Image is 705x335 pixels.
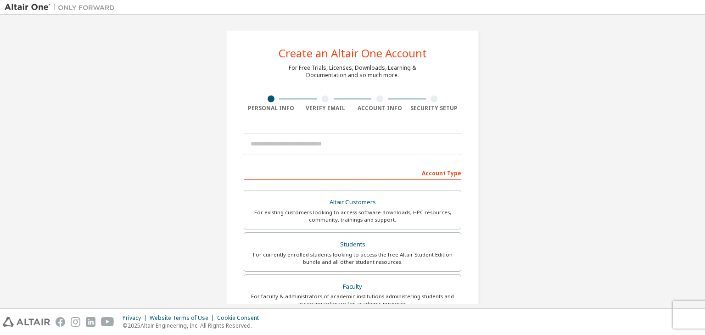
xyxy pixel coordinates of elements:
[244,105,298,112] div: Personal Info
[244,165,461,180] div: Account Type
[289,64,416,79] div: For Free Trials, Licenses, Downloads, Learning & Documentation and so much more.
[150,314,217,322] div: Website Terms of Use
[298,105,353,112] div: Verify Email
[5,3,119,12] img: Altair One
[250,280,455,293] div: Faculty
[352,105,407,112] div: Account Info
[71,317,80,327] img: instagram.svg
[101,317,114,327] img: youtube.svg
[250,238,455,251] div: Students
[56,317,65,327] img: facebook.svg
[250,251,455,266] div: For currently enrolled students looking to access the free Altair Student Edition bundle and all ...
[250,209,455,223] div: For existing customers looking to access software downloads, HPC resources, community, trainings ...
[123,322,264,329] p: © 2025 Altair Engineering, Inc. All Rights Reserved.
[407,105,462,112] div: Security Setup
[3,317,50,327] img: altair_logo.svg
[279,48,427,59] div: Create an Altair One Account
[86,317,95,327] img: linkedin.svg
[217,314,264,322] div: Cookie Consent
[250,293,455,307] div: For faculty & administrators of academic institutions administering students and accessing softwa...
[250,196,455,209] div: Altair Customers
[123,314,150,322] div: Privacy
